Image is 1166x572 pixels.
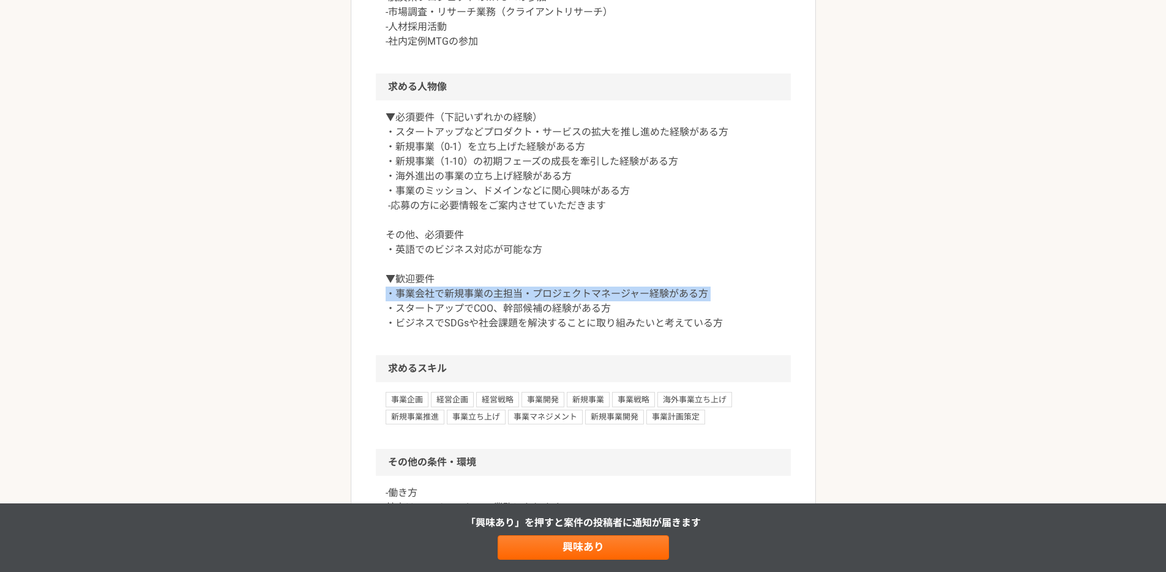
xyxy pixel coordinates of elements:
[386,410,444,424] span: 新規事業推進
[386,110,781,331] p: ▼必須要件（下記いずれかの経験） ・スタートアップなどプロダクト・サービスの拡大を推し進めた経験がある方 ・新規事業（0-1）を立ち上げた経験がある方 ・新規事業（1-10）の初期フェーズの成長...
[498,535,669,560] a: 興味あり
[376,355,791,382] h2: 求めるスキル
[447,410,506,424] span: 事業立ち上げ
[585,410,644,424] span: 新規事業開発
[466,516,701,530] p: 「興味あり」を押すと 案件の投稿者に通知が届きます
[646,410,705,424] span: 事業計画策定
[508,410,583,424] span: 事業マネジメント
[657,392,732,407] span: 海外事業立ち上げ
[612,392,655,407] span: 事業戦略
[521,392,564,407] span: 事業開発
[376,73,791,100] h2: 求める人物像
[567,392,610,407] span: 新規事業
[476,392,519,407] span: 経営戦略
[386,392,428,407] span: 事業企画
[431,392,474,407] span: 経営企画
[376,449,791,476] h2: その他の条件・環境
